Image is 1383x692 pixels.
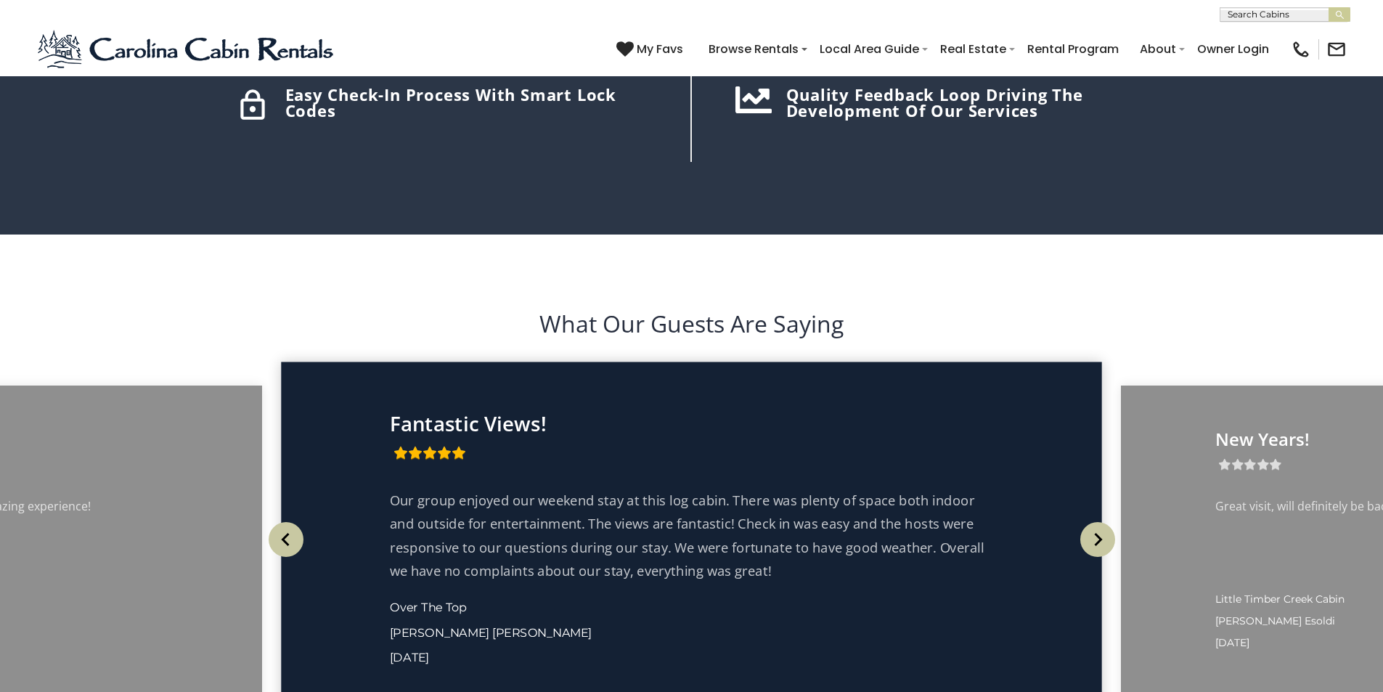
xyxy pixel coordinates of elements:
h5: Easy check-in process with Smart Lock codes [285,86,654,118]
p: Fantastic Views! [390,412,993,435]
p: Our group enjoyed our weekend stay at this log cabin. There was plenty of space both indoor and o... [390,489,993,582]
span: [DATE] [1215,636,1249,649]
a: My Favs [616,40,687,59]
a: Rental Program [1020,36,1126,62]
h5: Quality feedback loop driving the development of our services [786,86,1149,118]
h2: What Our Guests Are Saying [36,307,1347,341]
span: My Favs [637,40,683,58]
a: Over The Top [390,600,467,615]
span: [PERSON_NAME] [492,624,592,640]
button: Next [1074,507,1121,572]
span: Esoldi [1305,614,1335,627]
span: Little Timber Creek Cabin [1215,593,1345,606]
span: [PERSON_NAME] [390,624,489,640]
a: Local Area Guide [812,36,926,62]
img: phone-regular-black.png [1291,39,1311,60]
img: mail-regular-black.png [1326,39,1347,60]
span: [PERSON_NAME] [1215,614,1302,627]
a: Real Estate [933,36,1013,62]
span: [DATE] [390,650,429,665]
img: arrow [1080,522,1115,557]
a: About [1133,36,1183,62]
a: Browse Rentals [701,36,806,62]
button: Previous [262,507,309,572]
a: Owner Login [1190,36,1276,62]
img: arrow [269,522,303,557]
img: Blue-2.png [36,28,338,71]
